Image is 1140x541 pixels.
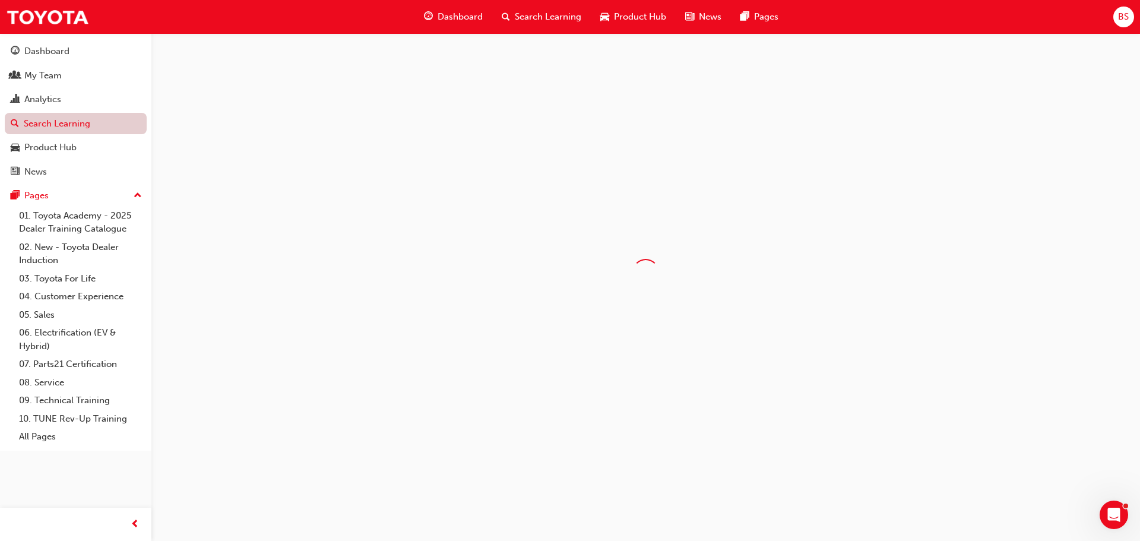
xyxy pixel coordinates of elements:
span: news-icon [685,10,694,24]
img: Trak [6,4,89,30]
span: Pages [754,10,778,24]
span: Dashboard [438,10,483,24]
a: Dashboard [5,40,147,62]
span: BS [1118,10,1129,24]
div: Pages [24,189,49,203]
div: News [24,165,47,179]
a: 03. Toyota For Life [14,270,147,288]
span: News [699,10,721,24]
a: 07. Parts21 Certification [14,355,147,374]
span: guage-icon [424,10,433,24]
span: people-icon [11,71,20,81]
a: 10. TUNE Rev-Up Training [14,410,147,428]
a: Analytics [5,88,147,110]
iframe: Intercom live chat [1100,501,1128,529]
button: Pages [5,185,147,207]
a: Product Hub [5,137,147,159]
button: BS [1113,7,1134,27]
a: search-iconSearch Learning [492,5,591,29]
a: news-iconNews [676,5,731,29]
span: pages-icon [11,191,20,201]
button: DashboardMy TeamAnalyticsSearch LearningProduct HubNews [5,38,147,185]
span: search-icon [11,119,19,129]
a: 04. Customer Experience [14,287,147,306]
div: Analytics [24,93,61,106]
span: up-icon [134,188,142,204]
span: news-icon [11,167,20,178]
a: Search Learning [5,113,147,135]
a: guage-iconDashboard [414,5,492,29]
span: guage-icon [11,46,20,57]
a: 06. Electrification (EV & Hybrid) [14,324,147,355]
span: prev-icon [131,517,140,532]
a: 02. New - Toyota Dealer Induction [14,238,147,270]
span: car-icon [11,143,20,153]
span: Search Learning [515,10,581,24]
a: 01. Toyota Academy - 2025 Dealer Training Catalogue [14,207,147,238]
a: 08. Service [14,374,147,392]
a: car-iconProduct Hub [591,5,676,29]
a: 05. Sales [14,306,147,324]
span: chart-icon [11,94,20,105]
span: Product Hub [614,10,666,24]
span: search-icon [502,10,510,24]
a: pages-iconPages [731,5,788,29]
a: All Pages [14,428,147,446]
div: Dashboard [24,45,69,58]
a: News [5,161,147,183]
a: My Team [5,65,147,87]
span: pages-icon [740,10,749,24]
span: car-icon [600,10,609,24]
a: 09. Technical Training [14,391,147,410]
div: My Team [24,69,62,83]
div: Product Hub [24,141,77,154]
